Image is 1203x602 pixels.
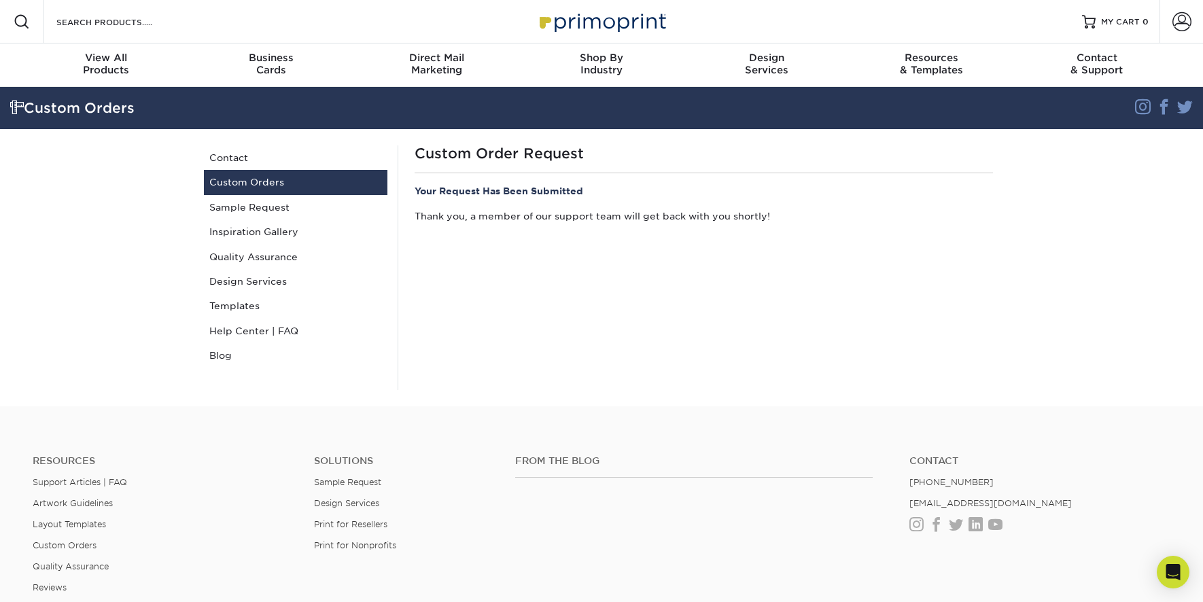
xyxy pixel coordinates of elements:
a: Print for Nonprofits [314,540,396,550]
div: & Templates [849,52,1014,76]
a: Sample Request [314,477,381,487]
a: Direct MailMarketing [354,43,519,87]
div: & Support [1014,52,1179,76]
a: Design Services [314,498,379,508]
a: Help Center | FAQ [204,319,387,343]
a: DesignServices [684,43,849,87]
span: Business [189,52,354,64]
input: SEARCH PRODUCTS..... [55,14,188,30]
a: Print for Resellers [314,519,387,529]
a: Custom Orders [204,170,387,194]
p: Thank you, a member of our support team will get back with you shortly! [415,209,993,223]
a: Sample Request [204,195,387,219]
span: Resources [849,52,1014,64]
img: Primoprint [534,7,669,36]
h4: From the Blog [515,455,873,467]
h4: Resources [33,455,294,467]
h4: Solutions [314,455,495,467]
a: [PHONE_NUMBER] [909,477,994,487]
a: Resources& Templates [849,43,1014,87]
a: Quality Assurance [204,245,387,269]
span: Shop By [519,52,684,64]
span: Direct Mail [354,52,519,64]
a: Custom Orders [33,540,97,550]
div: Marketing [354,52,519,76]
h1: Custom Order Request [415,145,993,162]
a: Layout Templates [33,519,106,529]
div: Open Intercom Messenger [1157,556,1189,588]
span: 0 [1143,17,1149,26]
a: Contact& Support [1014,43,1179,87]
span: View All [24,52,189,64]
a: Contact [204,145,387,170]
div: Industry [519,52,684,76]
a: Templates [204,294,387,318]
a: Artwork Guidelines [33,498,113,508]
div: Products [24,52,189,76]
a: BusinessCards [189,43,354,87]
a: Blog [204,343,387,368]
strong: Your Request Has Been Submitted [415,185,583,196]
a: Design Services [204,269,387,294]
a: Shop ByIndustry [519,43,684,87]
div: Cards [189,52,354,76]
span: Design [684,52,849,64]
a: Support Articles | FAQ [33,477,127,487]
span: Contact [1014,52,1179,64]
a: View AllProducts [24,43,189,87]
div: Services [684,52,849,76]
a: [EMAIL_ADDRESS][DOMAIN_NAME] [909,498,1072,508]
a: Inspiration Gallery [204,219,387,244]
span: MY CART [1101,16,1140,28]
a: Contact [909,455,1170,467]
